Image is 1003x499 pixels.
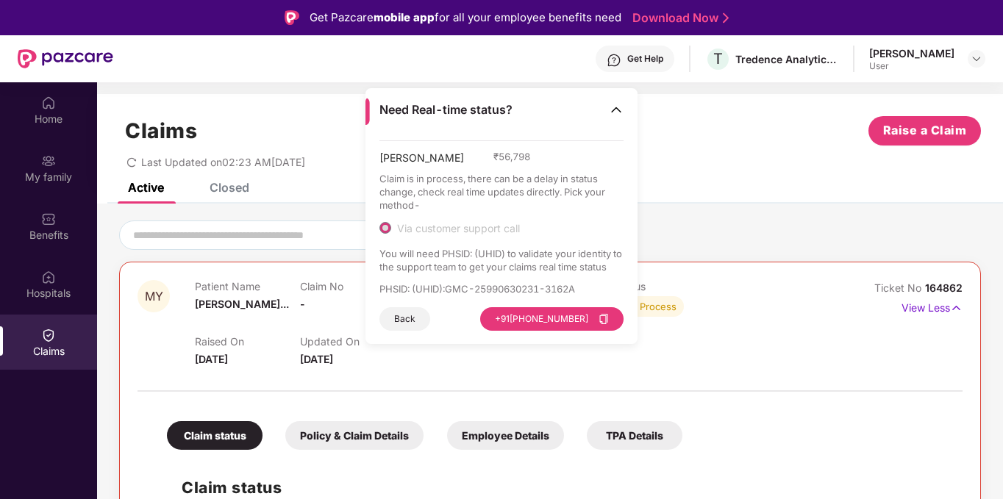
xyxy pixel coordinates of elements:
img: Stroke [723,10,729,26]
p: Claim is in process, there can be a delay in status change, check real time updates directly. Pic... [379,172,624,212]
img: svg+xml;base64,PHN2ZyBpZD0iSG9zcGl0YWxzIiB4bWxucz0iaHR0cDovL3d3dy53My5vcmcvMjAwMC9zdmciIHdpZHRoPS... [41,270,56,284]
span: 164862 [925,281,963,294]
img: svg+xml;base64,PHN2ZyBpZD0iSGVscC0zMngzMiIgeG1sbnM9Imh0dHA6Ly93d3cudzMub3JnLzIwMDAvc3ZnIiB3aWR0aD... [607,53,621,68]
span: [DATE] [195,353,228,365]
p: You will need PHSID: (UHID) to validate your identity to the support team to get your claims real... [379,247,624,273]
div: Policy & Claim Details [285,421,424,450]
span: MY [145,290,163,303]
span: Need Real-time status? [379,102,513,118]
img: Logo [285,10,299,25]
span: [DATE] [300,353,333,365]
p: Status [615,280,720,292]
span: Last Updated on 02:23 AM[DATE] [141,156,305,168]
div: In Process [629,299,677,314]
p: Updated On [300,335,405,348]
img: svg+xml;base64,PHN2ZyBpZD0iRHJvcGRvd24tMzJ4MzIiIHhtbG5zPSJodHRwOi8vd3d3LnczLm9yZy8yMDAwL3N2ZyIgd2... [971,53,982,65]
img: svg+xml;base64,PHN2ZyBpZD0iQ2xhaW0iIHhtbG5zPSJodHRwOi8vd3d3LnczLm9yZy8yMDAwL3N2ZyIgd2lkdGg9IjIwIi... [41,328,56,342]
div: Get Pazcare for all your employee benefits need [310,9,621,26]
div: [PERSON_NAME] [869,46,954,60]
div: Tredence Analytics Solutions Private Limited [735,52,838,66]
div: Employee Details [447,421,564,450]
p: View Less [902,296,963,316]
div: Active [128,180,164,195]
img: svg+xml;base64,PHN2ZyBpZD0iSG9tZSIgeG1sbnM9Imh0dHA6Ly93d3cudzMub3JnLzIwMDAvc3ZnIiB3aWR0aD0iMjAiIG... [41,96,56,110]
div: User [869,60,954,72]
img: svg+xml;base64,PHN2ZyB4bWxucz0iaHR0cDovL3d3dy53My5vcmcvMjAwMC9zdmciIHdpZHRoPSIxNyIgaGVpZ2h0PSIxNy... [950,300,963,316]
span: redo [126,156,137,168]
span: ₹ 56,798 [493,150,530,163]
div: TPA Details [587,421,682,450]
span: [PERSON_NAME]... [195,298,289,310]
strong: mobile app [374,10,435,24]
span: Ticket No [874,281,925,294]
span: copy [599,314,609,324]
img: svg+xml;base64,PHN2ZyB3aWR0aD0iMjAiIGhlaWdodD0iMjAiIHZpZXdCb3g9IjAgMCAyMCAyMCIgZmlsbD0ibm9uZSIgeG... [41,154,56,168]
span: T [713,50,723,68]
span: Via customer support call [391,222,526,235]
div: Get Help [627,53,663,65]
button: Raise a Claim [868,116,981,146]
img: Toggle Icon [609,102,624,117]
img: svg+xml;base64,PHN2ZyBpZD0iQmVuZWZpdHMiIHhtbG5zPSJodHRwOi8vd3d3LnczLm9yZy8yMDAwL3N2ZyIgd2lkdGg9Ij... [41,212,56,226]
span: [PERSON_NAME] [379,150,464,172]
h1: Claims [125,118,197,143]
span: Raise a Claim [883,121,967,140]
button: +91[PHONE_NUMBER]copy [480,307,624,331]
span: - [300,298,305,310]
div: Claim status [167,421,263,450]
p: Claim No [300,280,405,292]
p: Patient Name [195,280,300,292]
button: Back [379,307,430,331]
div: Closed [210,180,249,195]
p: PHSID: (UHID) : GMC-25990630231-3162A [379,282,624,295]
img: New Pazcare Logo [18,49,113,68]
p: Raised On [195,335,300,348]
a: Download Now [632,10,724,26]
